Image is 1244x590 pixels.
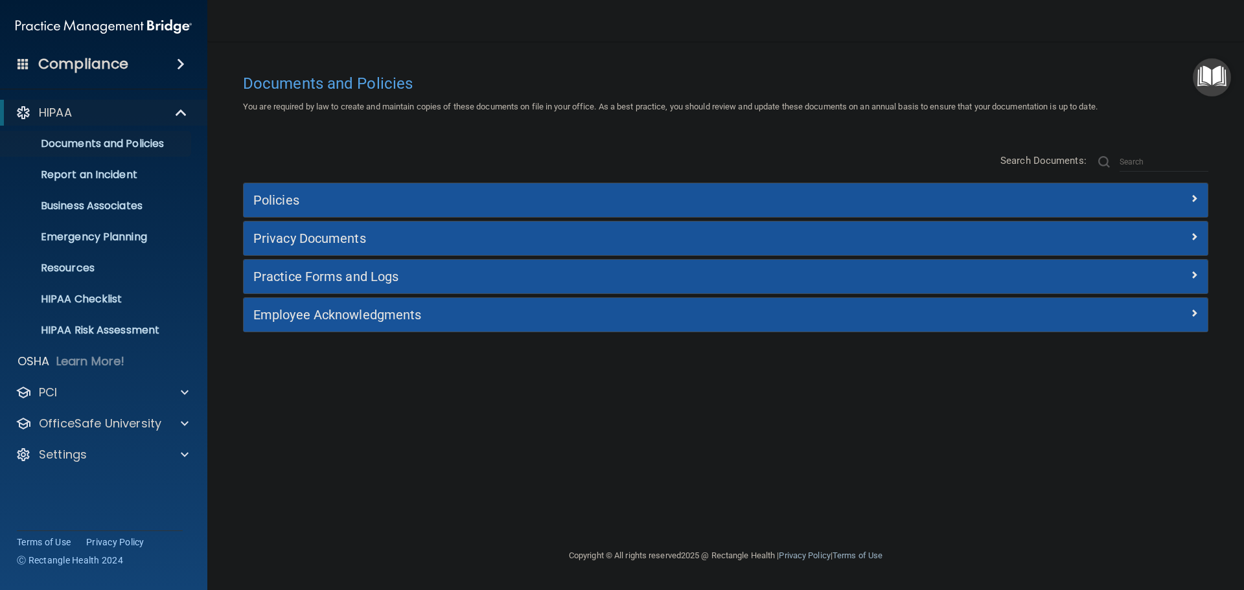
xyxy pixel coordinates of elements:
h5: Privacy Documents [253,231,957,245]
a: Employee Acknowledgments [253,304,1198,325]
h5: Practice Forms and Logs [253,269,957,284]
p: OSHA [17,354,50,369]
a: Settings [16,447,189,462]
a: PCI [16,385,189,400]
input: Search [1120,152,1208,172]
h5: Employee Acknowledgments [253,308,957,322]
a: OfficeSafe University [16,416,189,431]
a: Privacy Policy [779,550,830,560]
p: Learn More! [56,354,125,369]
p: Documents and Policies [8,137,185,150]
img: PMB logo [16,14,192,40]
p: Business Associates [8,199,185,212]
h4: Documents and Policies [243,75,1208,92]
span: Search Documents: [1000,155,1087,166]
span: Ⓒ Rectangle Health 2024 [17,554,123,567]
a: Policies [253,190,1198,210]
a: Privacy Documents [253,228,1198,249]
p: HIPAA Checklist [8,293,185,306]
a: Terms of Use [833,550,882,560]
a: HIPAA [16,105,188,120]
p: Report an Incident [8,168,185,181]
p: Resources [8,262,185,275]
button: Open Resource Center [1193,58,1231,96]
a: Privacy Policy [86,536,144,549]
div: Copyright © All rights reserved 2025 @ Rectangle Health | | [489,535,962,576]
p: HIPAA Risk Assessment [8,324,185,337]
a: Practice Forms and Logs [253,266,1198,287]
p: PCI [39,385,57,400]
p: Emergency Planning [8,231,185,244]
p: Settings [39,447,87,462]
span: You are required by law to create and maintain copies of these documents on file in your office. ... [243,102,1098,111]
a: Terms of Use [17,536,71,549]
h5: Policies [253,193,957,207]
img: ic-search.3b580494.png [1098,156,1110,168]
h4: Compliance [38,55,128,73]
p: OfficeSafe University [39,416,161,431]
p: HIPAA [39,105,72,120]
